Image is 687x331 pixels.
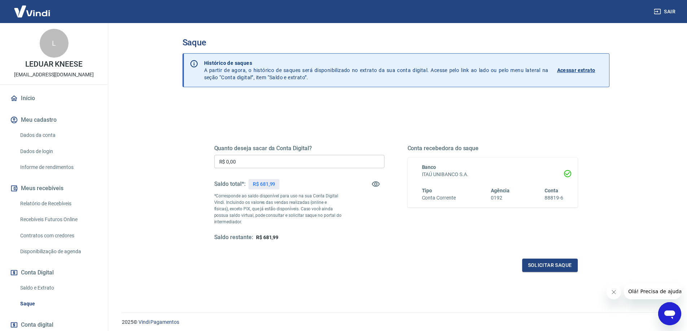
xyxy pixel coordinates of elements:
span: Banco [422,164,436,170]
p: R$ 681,99 [253,180,276,188]
a: Relatório de Recebíveis [17,196,99,211]
div: L [40,29,69,58]
a: Saque [17,296,99,311]
a: Recebíveis Futuros Online [17,212,99,227]
h5: Saldo total*: [214,180,246,188]
p: A partir de agora, o histórico de saques será disponibilizado no extrato da sua conta digital. Ac... [204,59,549,81]
p: LEDUAR KNEESE [25,61,83,68]
span: R$ 681,99 [256,234,279,240]
a: Saldo e Extrato [17,281,99,295]
span: Tipo [422,188,432,193]
a: Contratos com credores [17,228,99,243]
a: Dados da conta [17,128,99,143]
iframe: Fechar mensagem [607,285,621,299]
span: Conta digital [21,320,53,330]
h6: Conta Corrente [422,194,456,202]
a: Acessar extrato [557,59,603,81]
span: Olá! Precisa de ajuda? [4,5,61,11]
a: Informe de rendimentos [17,160,99,175]
h5: Conta recebedora do saque [408,145,578,152]
p: Histórico de saques [204,59,549,67]
span: Conta [545,188,558,193]
p: Acessar extrato [557,67,595,74]
button: Solicitar saque [522,259,578,272]
h6: 0192 [491,194,510,202]
a: Dados de login [17,144,99,159]
h5: Saldo restante: [214,234,253,241]
a: Início [9,90,99,106]
p: *Corresponde ao saldo disponível para uso na sua Conta Digital Vindi. Incluindo os valores das ve... [214,193,342,225]
iframe: Mensagem da empresa [624,283,681,299]
p: [EMAIL_ADDRESS][DOMAIN_NAME] [14,71,94,79]
button: Meu cadastro [9,112,99,128]
h3: Saque [182,37,609,48]
iframe: Botão para abrir a janela de mensagens [658,302,681,325]
button: Conta Digital [9,265,99,281]
img: Vindi [9,0,56,22]
button: Meus recebíveis [9,180,99,196]
p: 2025 © [122,318,670,326]
span: Agência [491,188,510,193]
h6: 88819-6 [545,194,563,202]
h5: Quanto deseja sacar da Conta Digital? [214,145,384,152]
h6: ITAÚ UNIBANCO S.A. [422,171,563,178]
a: Vindi Pagamentos [138,319,179,325]
button: Sair [652,5,678,18]
a: Disponibilização de agenda [17,244,99,259]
